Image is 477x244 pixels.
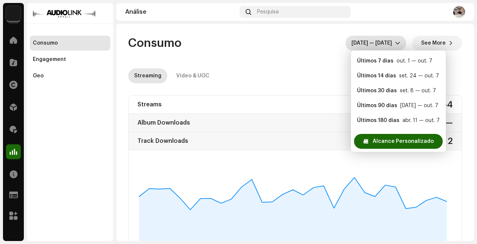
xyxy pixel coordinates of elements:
[30,52,110,67] re-m-nav-item: Engagement
[6,6,21,21] img: 730b9dfe-18b5-4111-b483-f30b0c182d82
[400,102,438,109] div: [DATE] — out. 7
[357,117,399,124] div: Últimos 180 dias
[30,36,110,51] re-m-nav-item: Consumo
[33,57,66,62] div: Engagement
[395,36,400,51] div: dropdown trigger
[357,102,397,109] div: Últimos 90 dias
[30,68,110,83] re-m-nav-item: Geo
[33,73,44,79] div: Geo
[453,6,465,18] img: 0ba84f16-5798-4c35-affb-ab1fe2b8839d
[354,98,443,113] li: Últimos 90 dias
[448,135,453,147] div: 2
[138,99,162,110] div: Streams
[134,68,161,83] div: Streaming
[397,57,432,65] div: out. 1 — out. 7
[357,57,394,65] div: Últimos 7 dias
[402,117,440,124] div: abr. 11 — out. 7
[125,9,237,15] div: Análise
[373,134,434,149] span: Alcance Personalizado
[138,135,188,147] div: Track Downloads
[354,68,443,83] li: Últimos 14 dias
[445,117,453,129] div: —
[399,72,439,80] div: set. 24 — out. 7
[357,87,397,94] div: Últimos 30 dias
[138,117,190,129] div: Album Downloads
[400,87,436,94] div: set. 8 — out. 7
[412,36,462,51] button: See More
[354,113,443,128] li: Últimos 180 dias
[176,68,209,83] div: Video & UGC
[354,54,443,68] li: Últimos 7 dias
[357,72,396,80] div: Últimos 14 dias
[354,83,443,98] li: Últimos 30 dias
[128,36,181,51] span: Consumo
[351,51,446,146] ul: Option List
[257,9,279,15] span: Pesquisa
[354,128,443,143] li: Últimos 365 dias
[351,36,395,51] span: jul. 1 — jul. 31
[421,36,446,51] span: See More
[33,40,58,46] div: Consumo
